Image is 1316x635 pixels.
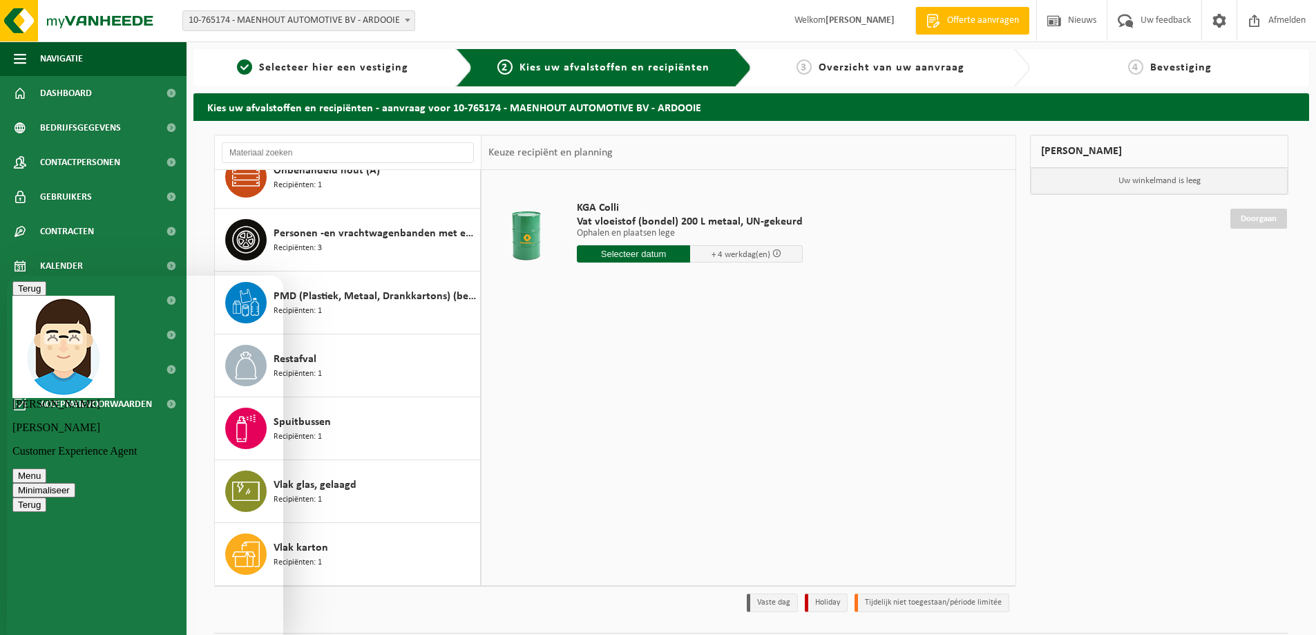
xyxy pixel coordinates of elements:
span: Recipiënten: 1 [274,368,322,381]
span: 10-765174 - MAENHOUT AUTOMOTIVE BV - ARDOOIE [182,10,415,31]
button: PMD (Plastiek, Metaal, Drankkartons) (bedrijven) Recipiënten: 1 [215,272,481,334]
a: 1Selecteer hier een vestiging [200,59,445,76]
span: Recipiënten: 1 [274,305,322,318]
span: Contracten [40,214,94,249]
h2: Kies uw afvalstoffen en recipiënten - aanvraag voor 10-765174 - MAENHOUT AUTOMOTIVE BV - ARDOOIE [193,93,1309,120]
button: Restafval Recipiënten: 1 [215,334,481,397]
span: Selecteer hier een vestiging [259,62,408,73]
span: Recipiënten: 1 [274,493,322,506]
span: Gebruikers [40,180,92,214]
span: Recipiënten: 1 [274,430,322,444]
span: Personen -en vrachtwagenbanden met en zonder velg [274,225,477,242]
iframe: chat widget [7,276,283,635]
span: PMD (Plastiek, Metaal, Drankkartons) (bedrijven) [274,288,477,305]
span: Offerte aanvragen [944,14,1022,28]
button: Vlak karton Recipiënten: 1 [215,523,481,585]
span: Vat vloeistof (bondel) 200 L metaal, UN-gekeurd [577,215,803,229]
div: [PERSON_NAME] [1030,135,1288,168]
span: 3 [797,59,812,75]
span: Kies uw afvalstoffen en recipiënten [519,62,709,73]
a: Offerte aanvragen [915,7,1029,35]
span: Dashboard [40,76,92,111]
span: Recipiënten: 3 [274,242,322,255]
span: 1 [237,59,252,75]
span: Contactpersonen [40,145,120,180]
li: Tijdelijk niet toegestaan/période limitée [855,594,1009,612]
span: Overzicht van uw aanvraag [819,62,964,73]
strong: [PERSON_NAME] [826,15,895,26]
span: 10-765174 - MAENHOUT AUTOMOTIVE BV - ARDOOIE [183,11,414,30]
span: Restafval [274,351,316,368]
p: Ophalen en plaatsen lege [577,229,803,238]
div: Keuze recipiënt en planning [481,135,620,170]
span: 2 [497,59,513,75]
span: Onbehandeld hout (A) [274,162,380,179]
button: Vlak glas, gelaagd Recipiënten: 1 [215,460,481,523]
p: Uw winkelmand is leeg [1031,168,1288,194]
span: Recipiënten: 1 [274,556,322,569]
span: Vlak glas, gelaagd [274,477,356,493]
span: KGA Colli [577,201,803,215]
li: Vaste dag [747,594,798,612]
span: Bevestiging [1150,62,1212,73]
span: Vlak karton [274,540,328,556]
span: Spuitbussen [274,414,331,430]
span: Bedrijfsgegevens [40,111,121,145]
a: Doorgaan [1230,209,1287,229]
button: Personen -en vrachtwagenbanden met en zonder velg Recipiënten: 3 [215,209,481,272]
input: Materiaal zoeken [222,142,474,163]
span: Recipiënten: 1 [274,179,322,192]
button: Spuitbussen Recipiënten: 1 [215,397,481,460]
span: Navigatie [40,41,83,76]
input: Selecteer datum [577,245,690,263]
span: + 4 werkdag(en) [712,250,770,259]
span: Kalender [40,249,83,283]
li: Holiday [805,594,848,612]
span: 4 [1128,59,1143,75]
button: Onbehandeld hout (A) Recipiënten: 1 [215,146,481,209]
